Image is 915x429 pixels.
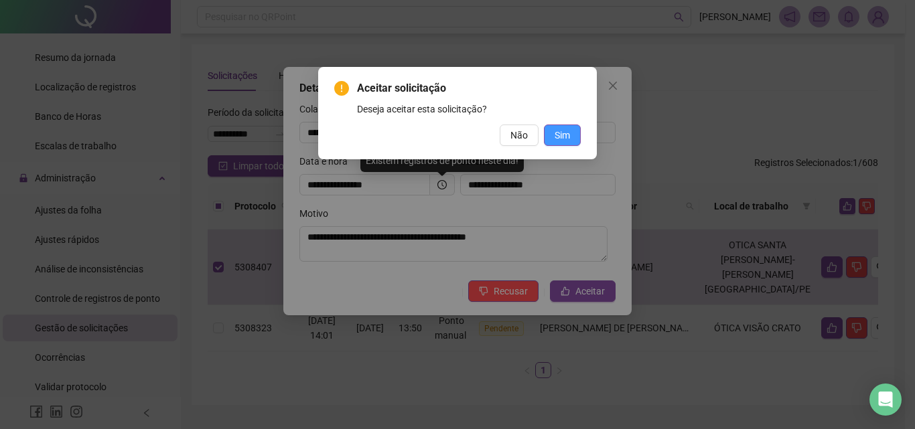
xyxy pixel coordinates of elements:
div: Deseja aceitar esta solicitação? [357,102,581,116]
span: Não [510,128,528,143]
span: Sim [555,128,570,143]
span: Aceitar solicitação [357,80,581,96]
span: exclamation-circle [334,81,349,96]
button: Sim [544,124,581,146]
button: Não [500,124,539,146]
div: Open Intercom Messenger [869,383,902,416]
